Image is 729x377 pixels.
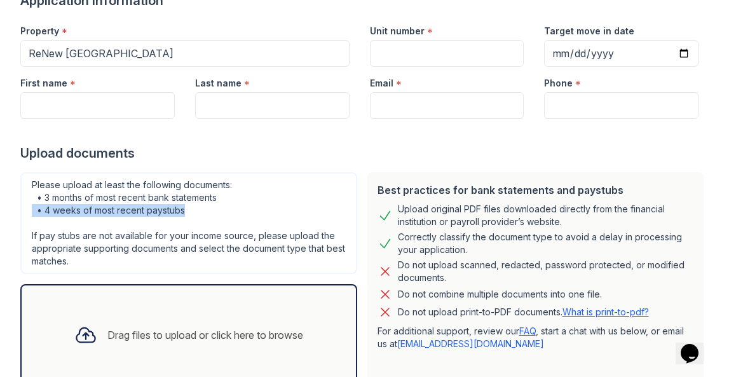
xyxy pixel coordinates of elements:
[398,259,694,284] div: Do not upload scanned, redacted, password protected, or modified documents.
[544,77,573,90] label: Phone
[20,25,59,38] label: Property
[519,326,536,336] a: FAQ
[544,25,634,38] label: Target move in date
[20,144,709,162] div: Upload documents
[378,325,694,350] p: For additional support, review our , start a chat with us below, or email us at
[398,287,602,302] div: Do not combine multiple documents into one file.
[398,231,694,256] div: Correctly classify the document type to avoid a delay in processing your application.
[398,306,649,319] p: Do not upload print-to-PDF documents.
[195,77,242,90] label: Last name
[397,338,544,349] a: [EMAIL_ADDRESS][DOMAIN_NAME]
[562,306,649,317] a: What is print-to-pdf?
[20,77,67,90] label: First name
[398,203,694,228] div: Upload original PDF files downloaded directly from the financial institution or payroll provider’...
[370,77,393,90] label: Email
[20,172,357,274] div: Please upload at least the following documents: • 3 months of most recent bank statements • 4 wee...
[370,25,425,38] label: Unit number
[378,182,694,198] div: Best practices for bank statements and paystubs
[676,326,716,364] iframe: chat widget
[107,327,303,343] div: Drag files to upload or click here to browse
